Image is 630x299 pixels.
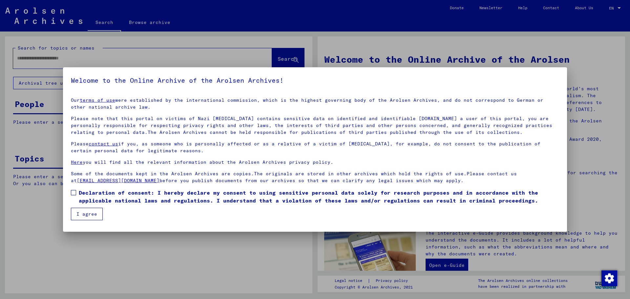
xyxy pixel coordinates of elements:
a: terms of use [80,97,115,103]
p: Our were established by the international commission, which is the highest governing body of the ... [71,97,559,111]
a: [EMAIL_ADDRESS][DOMAIN_NAME] [77,178,159,183]
img: Change consent [601,270,617,286]
a: contact us [89,141,118,147]
p: you will find all the relevant information about the Arolsen Archives privacy policy. [71,159,559,166]
p: Please if you, as someone who is personally affected or as a relative of a victim of [MEDICAL_DAT... [71,140,559,154]
p: Please note that this portal on victims of Nazi [MEDICAL_DATA] contains sensitive data on identif... [71,115,559,136]
h5: Welcome to the Online Archive of the Arolsen Archives! [71,75,559,86]
p: Some of the documents kept in the Arolsen Archives are copies.The originals are stored in other a... [71,170,559,184]
button: I agree [71,208,103,220]
span: Declaration of consent: I hereby declare my consent to using sensitive personal data solely for r... [79,189,559,204]
a: Here [71,159,83,165]
div: Change consent [601,270,617,286]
